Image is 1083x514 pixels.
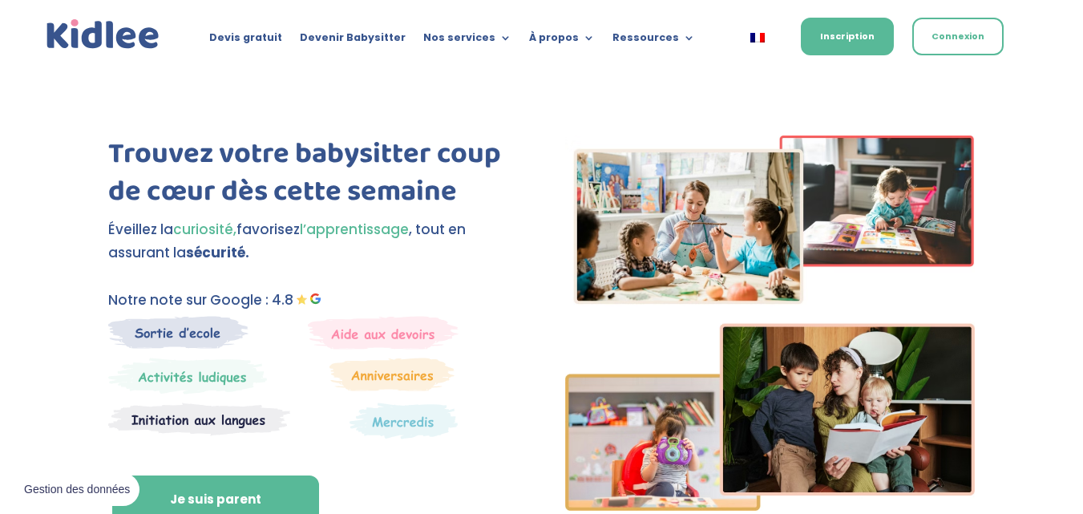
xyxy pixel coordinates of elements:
a: Nos services [423,32,511,50]
strong: sécurité. [186,243,249,262]
span: l’apprentissage [300,220,409,239]
span: curiosité, [173,220,236,239]
a: Devenir Babysitter [300,32,406,50]
img: Mercredi [108,358,267,395]
img: Sortie decole [108,316,249,349]
img: Atelier thematique [108,403,290,436]
img: Anniversaire [329,358,455,391]
a: À propos [529,32,595,50]
p: Éveillez la favorisez , tout en assurant la [108,218,518,265]
a: Connexion [912,18,1004,55]
a: Inscription [801,18,894,55]
img: logo_kidlee_bleu [43,16,163,53]
h1: Trouvez votre babysitter coup de cœur dès cette semaine [108,136,518,219]
button: Gestion des données [14,473,139,507]
img: Thematique [350,403,458,439]
a: Ressources [612,32,695,50]
img: weekends [308,316,459,350]
a: Devis gratuit [209,32,282,50]
a: Kidlee Logo [43,16,163,53]
span: Gestion des données [24,483,130,497]
img: Français [750,33,765,42]
p: Notre note sur Google : 4.8 [108,289,518,312]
